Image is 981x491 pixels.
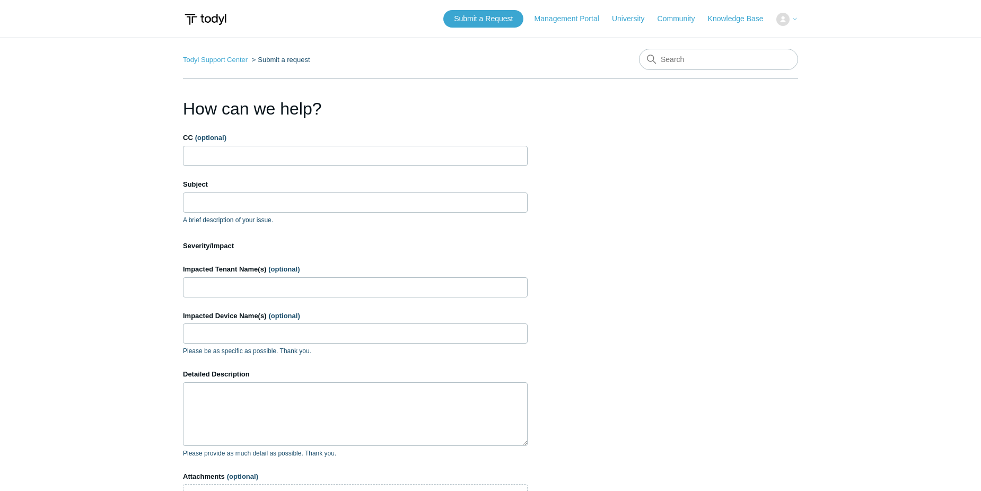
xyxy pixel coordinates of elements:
[227,472,258,480] span: (optional)
[708,13,774,24] a: Knowledge Base
[268,265,300,273] span: (optional)
[183,56,250,64] li: Todyl Support Center
[183,369,528,380] label: Detailed Description
[183,215,528,225] p: A brief description of your issue.
[250,56,310,64] li: Submit a request
[269,312,300,320] span: (optional)
[183,179,528,190] label: Subject
[183,56,248,64] a: Todyl Support Center
[443,10,523,28] a: Submit a Request
[183,449,528,458] p: Please provide as much detail as possible. Thank you.
[639,49,798,70] input: Search
[183,311,528,321] label: Impacted Device Name(s)
[183,264,528,275] label: Impacted Tenant Name(s)
[183,241,528,251] label: Severity/Impact
[183,133,528,143] label: CC
[183,96,528,121] h1: How can we help?
[183,471,528,482] label: Attachments
[658,13,706,24] a: Community
[183,10,228,29] img: Todyl Support Center Help Center home page
[183,346,528,356] p: Please be as specific as possible. Thank you.
[535,13,610,24] a: Management Portal
[195,134,226,142] span: (optional)
[612,13,655,24] a: University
